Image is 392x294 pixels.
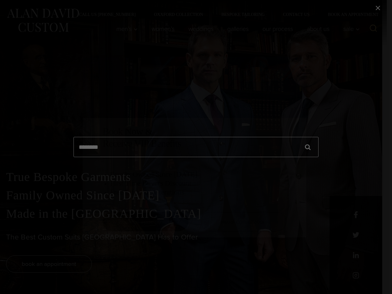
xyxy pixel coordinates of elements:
h3: Family Owned Since [DATE] [110,170,286,179]
a: book an appointment [103,212,188,231]
h3: First Time Buyers Discount [110,179,286,188]
h2: Book Now & Receive VIP Benefits [103,126,286,149]
button: Close [302,53,310,61]
a: visual consultation [201,212,286,231]
h3: Free Lifetime Alterations [110,188,286,197]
